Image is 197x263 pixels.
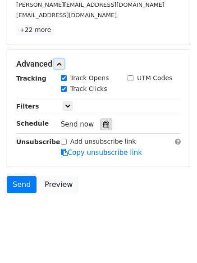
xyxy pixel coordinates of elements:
[16,120,49,127] strong: Schedule
[16,59,181,69] h5: Advanced
[137,73,172,83] label: UTM Codes
[39,176,78,193] a: Preview
[16,24,54,36] a: +22 more
[70,137,136,146] label: Add unsubscribe link
[70,84,107,94] label: Track Clicks
[16,1,165,8] small: [PERSON_NAME][EMAIL_ADDRESS][DOMAIN_NAME]
[7,176,37,193] a: Send
[152,220,197,263] iframe: Chat Widget
[70,73,109,83] label: Track Opens
[61,149,142,157] a: Copy unsubscribe link
[16,138,60,145] strong: Unsubscribe
[16,75,46,82] strong: Tracking
[61,120,94,128] span: Send now
[16,103,39,110] strong: Filters
[16,12,117,18] small: [EMAIL_ADDRESS][DOMAIN_NAME]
